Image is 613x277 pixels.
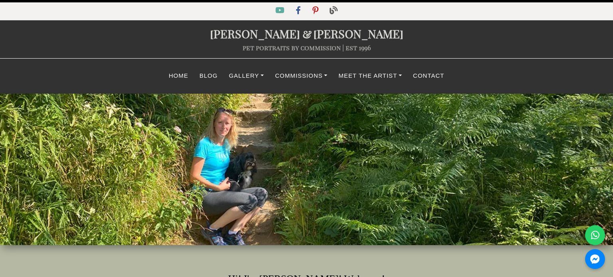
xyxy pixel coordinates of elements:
[291,8,307,14] a: Facebook
[308,8,325,14] a: Pinterest
[163,68,194,84] a: Home
[300,26,313,41] span: &
[194,68,223,84] a: Blog
[269,68,333,84] a: Commissions
[407,68,450,84] a: Contact
[585,249,605,269] a: Messenger
[223,68,269,84] a: Gallery
[333,68,407,84] a: Meet The Artist
[325,8,342,14] a: Blog
[243,43,371,52] a: pet portraits by commission | est 1996
[585,225,605,245] a: WhatsApp
[271,8,291,14] a: YouTube
[210,26,403,41] a: [PERSON_NAME]&[PERSON_NAME]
